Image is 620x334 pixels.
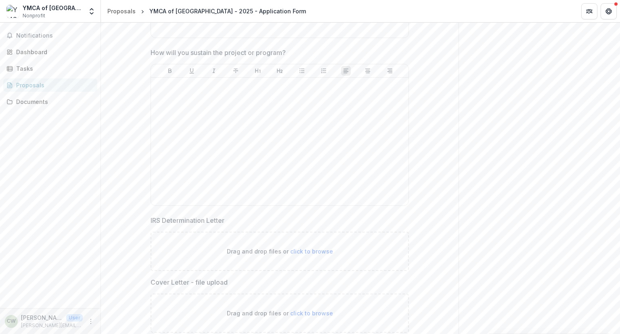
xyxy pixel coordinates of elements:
button: Underline [187,66,197,76]
div: Proposals [16,81,91,89]
button: Strike [231,66,241,76]
span: click to browse [290,248,333,255]
button: Align Center [363,66,373,76]
div: Criss Welshans [7,319,16,324]
button: Align Left [341,66,351,76]
span: click to browse [290,310,333,317]
span: Nonprofit [23,12,45,19]
div: Dashboard [16,48,91,56]
div: YMCA of [GEOGRAPHIC_DATA] - 2025 - Application Form [149,7,306,15]
div: Proposals [107,7,136,15]
p: IRS Determination Letter [151,216,224,225]
button: Align Right [385,66,395,76]
div: Documents [16,97,91,106]
button: More [86,317,96,326]
p: User [66,314,83,321]
button: Bullet List [297,66,307,76]
button: Ordered List [319,66,329,76]
p: How will you sustain the project or program? [151,48,286,57]
button: Heading 1 [253,66,263,76]
a: Proposals [3,78,97,92]
button: Heading 2 [275,66,285,76]
p: Drag and drop files or [227,247,333,256]
a: Tasks [3,62,97,75]
a: Proposals [104,5,139,17]
span: Notifications [16,32,94,39]
button: Partners [581,3,597,19]
button: Open entity switcher [86,3,97,19]
div: YMCA of [GEOGRAPHIC_DATA] [23,4,83,12]
button: Bold [165,66,175,76]
img: YMCA of Parkersburg [6,5,19,18]
p: Cover Letter - file upload [151,277,228,287]
button: Notifications [3,29,97,42]
a: Documents [3,95,97,108]
button: Get Help [601,3,617,19]
nav: breadcrumb [104,5,309,17]
p: [PERSON_NAME][EMAIL_ADDRESS][PERSON_NAME][DOMAIN_NAME] [21,322,83,329]
div: Tasks [16,64,91,73]
button: Italicize [209,66,219,76]
p: [PERSON_NAME] [21,313,63,322]
p: Drag and drop files or [227,309,333,317]
a: Dashboard [3,45,97,59]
